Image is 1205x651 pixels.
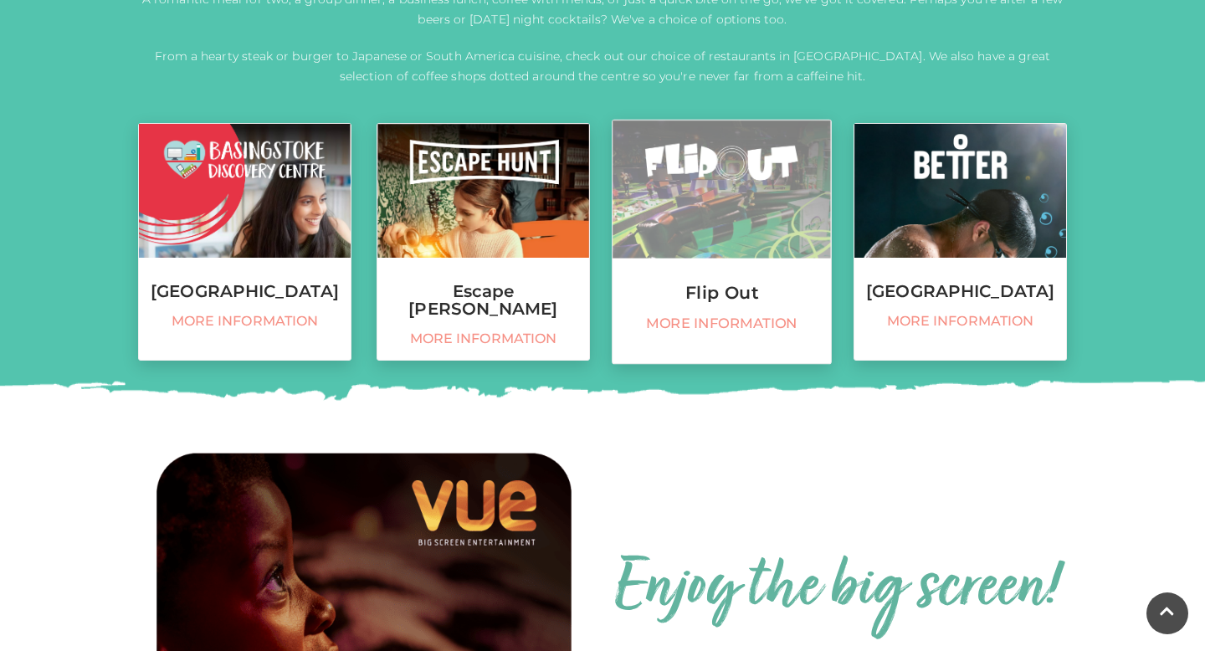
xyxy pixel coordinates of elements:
h3: [GEOGRAPHIC_DATA] [854,283,1066,300]
span: More information [622,315,823,333]
span: More information [386,331,581,347]
h3: [GEOGRAPHIC_DATA] [139,283,351,300]
h3: Flip Out [613,284,831,302]
h2: Enjoy the big screen! [615,549,1059,629]
span: More information [863,313,1058,330]
p: From a hearty steak or burger to Japanese or South America cuisine, check out our choice of resta... [138,46,1067,86]
span: More information [147,313,342,330]
img: Escape Hunt, Festival Place, Basingstoke [377,124,589,258]
h3: Escape [PERSON_NAME] [377,283,589,318]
